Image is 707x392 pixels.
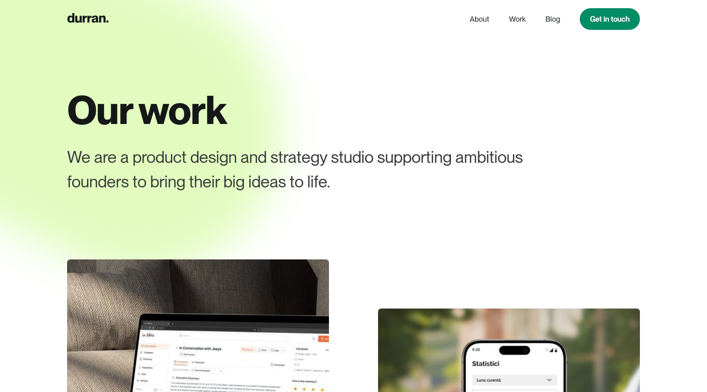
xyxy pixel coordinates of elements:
a: home [67,11,108,27]
a: Work [509,11,526,27]
a: Blog [545,11,560,27]
a: Get in touch [580,8,640,30]
h1: Our work [67,88,640,132]
a: About [470,11,489,27]
div: We are a product design and strategy studio supporting ambitious founders to bring their big idea... [67,145,583,194]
